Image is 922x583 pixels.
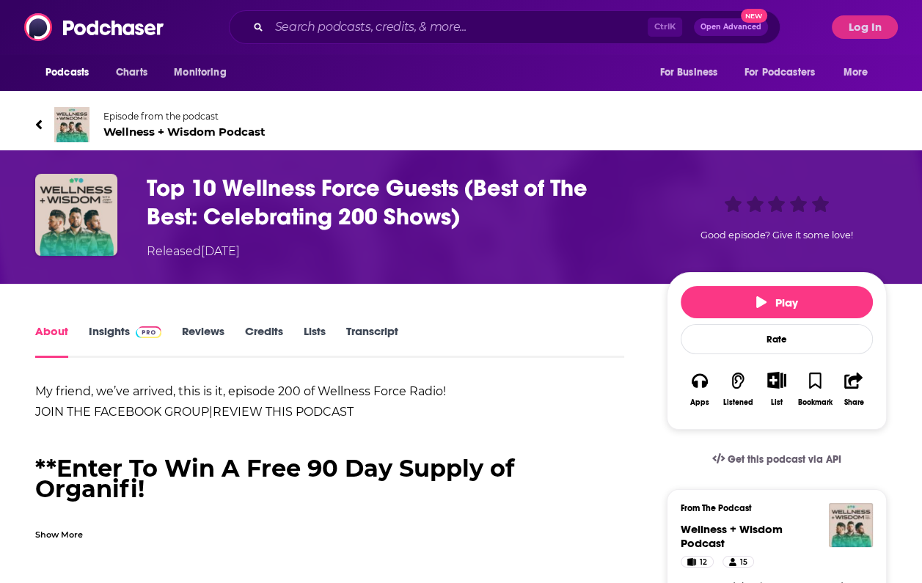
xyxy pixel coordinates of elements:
[89,324,161,358] a: InsightsPodchaser Pro
[174,62,226,83] span: Monitoring
[700,555,707,570] span: 12
[164,59,245,87] button: open menu
[35,324,68,358] a: About
[756,296,798,309] span: Play
[690,398,709,407] div: Apps
[229,10,780,44] div: Search podcasts, credits, & more...
[24,13,165,41] img: Podchaser - Follow, Share and Rate Podcasts
[35,458,624,499] h1: **Enter To Win A Free 90 Day Supply of Organifi!
[681,503,861,513] h3: From The Podcast
[213,405,354,419] a: REVIEW THIS PODCAST
[761,372,791,388] button: Show More Button
[45,62,89,83] span: Podcasts
[269,15,648,39] input: Search podcasts, credits, & more...
[136,326,161,338] img: Podchaser Pro
[116,62,147,83] span: Charts
[304,324,326,358] a: Lists
[719,362,757,416] button: Listened
[694,18,768,36] button: Open AdvancedNew
[681,286,873,318] button: Play
[649,59,736,87] button: open menu
[735,59,836,87] button: open menu
[744,62,815,83] span: For Podcasters
[681,362,719,416] button: Apps
[35,405,356,419] strong: |
[835,362,873,416] button: Share
[182,324,224,358] a: Reviews
[35,174,117,256] img: Top 10 Wellness Force Guests (Best of The Best: Celebrating 200 Shows)
[700,230,853,241] span: Good episode? Give it some love!
[681,324,873,354] div: Rate
[758,362,796,416] div: Show More ButtonList
[346,324,398,358] a: Transcript
[700,23,761,31] span: Open Advanced
[844,62,868,83] span: More
[700,441,853,477] a: Get this podcast via API
[681,556,714,568] a: 12
[35,59,108,87] button: open menu
[245,324,283,358] a: Credits
[681,522,783,550] a: Wellness + Wisdom Podcast
[659,62,717,83] span: For Business
[147,243,240,260] div: Released [DATE]
[722,556,753,568] a: 15
[54,107,89,142] img: Wellness + Wisdom Podcast
[832,15,898,39] button: Log In
[833,59,887,87] button: open menu
[798,398,833,407] div: Bookmark
[741,9,767,23] span: New
[103,111,266,122] span: Episode from the podcast
[771,397,783,407] div: List
[796,362,834,416] button: Bookmark
[728,453,841,466] span: Get this podcast via API
[103,125,266,139] span: Wellness + Wisdom Podcast
[147,174,643,231] h1: Top 10 Wellness Force Guests (Best of The Best: Celebrating 200 Shows)
[740,555,747,570] span: 15
[829,503,873,547] img: Wellness + Wisdom Podcast
[106,59,156,87] a: Charts
[844,398,863,407] div: Share
[35,107,887,142] a: Wellness + Wisdom PodcastEpisode from the podcastWellness + Wisdom Podcast
[35,384,446,398] strong: My friend, we’ve arrived, this is it, episode 200 of Wellness Force Radio!
[648,18,682,37] span: Ctrl K
[723,398,753,407] div: Listened
[35,405,209,419] a: JOIN THE FACEBOOK GROUP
